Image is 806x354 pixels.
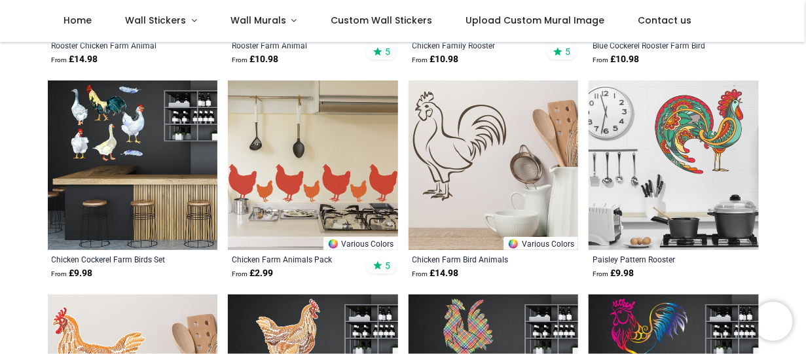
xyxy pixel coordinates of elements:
span: From [232,56,247,63]
strong: £ 10.98 [232,53,278,66]
span: From [412,56,428,63]
span: From [593,56,608,63]
a: Chicken Cockerel Farm Birds Set [52,254,181,264]
span: From [52,56,67,63]
span: Custom Wall Stickers [331,14,432,27]
span: 5 [385,260,390,272]
strong: £ 10.98 [412,53,459,66]
a: Rooster Farm Animal [232,40,361,50]
span: From [52,270,67,277]
span: From [593,270,608,277]
img: Chicken Farm Animals Wall Sticker Pack [228,80,398,251]
img: Color Wheel [327,238,339,250]
a: Blue Cockerel Rooster Farm Bird [593,40,722,50]
span: From [412,270,428,277]
a: Various Colors [323,237,398,250]
strong: £ 14.98 [412,267,459,280]
span: Contact us [638,14,691,27]
span: Wall Stickers [125,14,186,27]
span: Home [64,14,92,27]
span: 5 [385,46,390,58]
iframe: Brevo live chat [754,302,793,341]
a: Various Colors [504,237,578,250]
strong: £ 10.98 [593,53,639,66]
span: From [232,270,247,277]
a: Chicken Farm Bird Animals [412,254,542,264]
strong: £ 9.98 [593,267,634,280]
a: Paisley Pattern Rooster [593,254,722,264]
span: 5 [565,46,570,58]
strong: £ 9.98 [52,267,93,280]
img: Color Wheel [507,238,519,250]
img: Paisley Pattern Rooster Wall Sticker [589,80,759,251]
a: Chicken Farm Animals Pack [232,254,361,264]
img: Chicken Farm Bird Animals Wall Sticker [409,80,579,251]
strong: £ 14.98 [52,53,98,66]
span: Upload Custom Mural Image [466,14,604,27]
a: Chicken Family Rooster [DEMOGRAPHIC_DATA] [412,40,542,50]
span: Wall Murals [230,14,286,27]
a: Rooster Chicken Farm Animal Kitchen Set [52,40,181,50]
img: Chicken Cockerel Farm Birds Wall Sticker Set [48,80,218,251]
strong: £ 2.99 [232,267,273,280]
